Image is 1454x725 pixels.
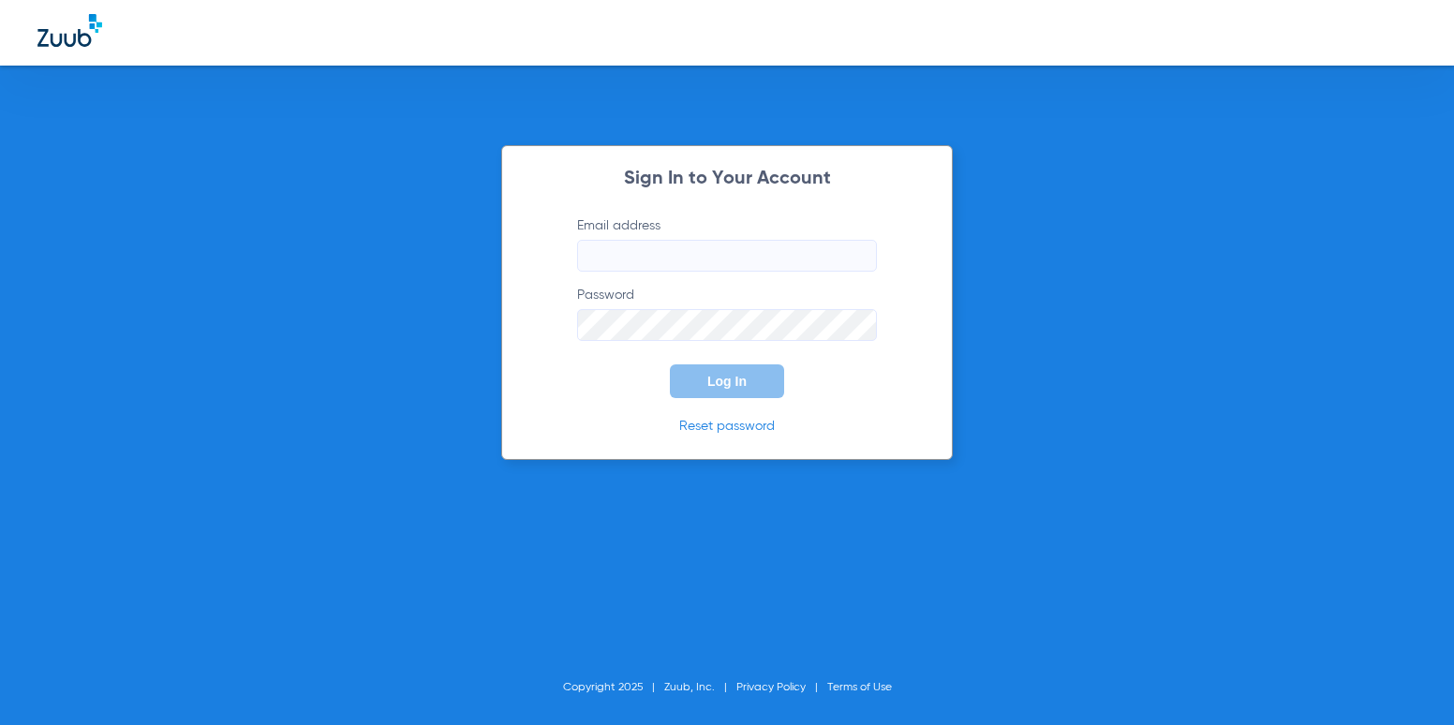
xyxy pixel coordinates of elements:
span: Log In [707,374,747,389]
label: Email address [577,216,877,272]
a: Privacy Policy [736,682,806,693]
button: Log In [670,364,784,398]
img: Zuub Logo [37,14,102,47]
label: Password [577,286,877,341]
a: Reset password [679,420,775,433]
li: Copyright 2025 [563,678,664,697]
input: Password [577,309,877,341]
input: Email address [577,240,877,272]
a: Terms of Use [827,682,892,693]
h2: Sign In to Your Account [549,170,905,188]
li: Zuub, Inc. [664,678,736,697]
